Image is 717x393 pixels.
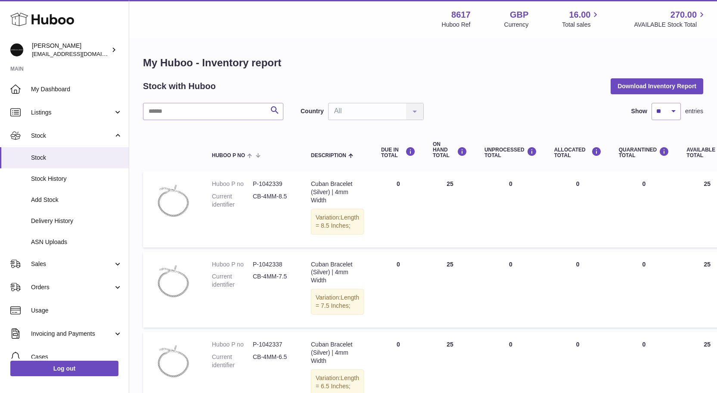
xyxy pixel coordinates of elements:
[442,21,471,29] div: Huboo Ref
[484,147,537,158] div: UNPROCESSED Total
[31,283,113,291] span: Orders
[212,153,245,158] span: Huboo P no
[32,50,127,57] span: [EMAIL_ADDRESS][DOMAIN_NAME]
[253,272,294,289] dd: CB-4MM-7.5
[31,108,113,117] span: Listings
[152,260,195,303] img: product image
[311,209,364,235] div: Variation:
[562,21,600,29] span: Total sales
[476,171,546,247] td: 0
[253,180,294,188] dd: P-1042339
[311,180,364,204] div: Cuban Bracelet (Silver) | 4mm Width
[253,353,294,369] dd: CB-4MM-6.5
[10,43,23,56] img: hello@alfredco.com
[685,107,703,115] span: entries
[212,260,253,269] dt: Huboo P no
[372,171,424,247] td: 0
[316,214,359,229] span: Length = 8.5 Inches;
[311,260,364,285] div: Cuban Bracelet (Silver) | 4mm Width
[212,192,253,209] dt: Current identifier
[212,180,253,188] dt: Huboo P no
[32,42,109,58] div: [PERSON_NAME]
[31,238,122,246] span: ASN Uploads
[634,9,707,29] a: 270.00 AVAILABLE Stock Total
[311,289,364,315] div: Variation:
[143,56,703,70] h1: My Huboo - Inventory report
[504,21,529,29] div: Currency
[31,353,122,361] span: Cases
[31,132,113,140] span: Stock
[643,341,646,348] span: 0
[372,252,424,328] td: 0
[31,330,113,338] span: Invoicing and Payments
[643,261,646,268] span: 0
[301,107,324,115] label: Country
[253,192,294,209] dd: CB-4MM-8.5
[381,147,416,158] div: DUE IN TOTAL
[31,306,122,315] span: Usage
[631,107,647,115] label: Show
[152,180,195,223] img: product image
[253,260,294,269] dd: P-1042338
[10,361,118,376] a: Log out
[31,85,122,93] span: My Dashboard
[424,171,476,247] td: 25
[510,9,528,21] strong: GBP
[31,260,113,268] span: Sales
[152,340,195,384] img: product image
[554,147,602,158] div: ALLOCATED Total
[562,9,600,29] a: 16.00 Total sales
[143,80,216,92] h2: Stock with Huboo
[424,252,476,328] td: 25
[451,9,471,21] strong: 8617
[316,374,359,390] span: Length = 6.5 Inches;
[31,154,122,162] span: Stock
[611,78,703,94] button: Download Inventory Report
[670,9,697,21] span: 270.00
[643,180,646,187] span: 0
[569,9,590,21] span: 16.00
[634,21,707,29] span: AVAILABLE Stock Total
[31,196,122,204] span: Add Stock
[212,353,253,369] dt: Current identifier
[31,175,122,183] span: Stock History
[546,171,610,247] td: 0
[433,142,467,159] div: ON HAND Total
[31,217,122,225] span: Delivery History
[476,252,546,328] td: 0
[546,252,610,328] td: 0
[212,272,253,289] dt: Current identifier
[212,340,253,349] dt: Huboo P no
[311,340,364,365] div: Cuban Bracelet (Silver) | 4mm Width
[253,340,294,349] dd: P-1042337
[311,153,346,158] span: Description
[619,147,670,158] div: QUARANTINED Total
